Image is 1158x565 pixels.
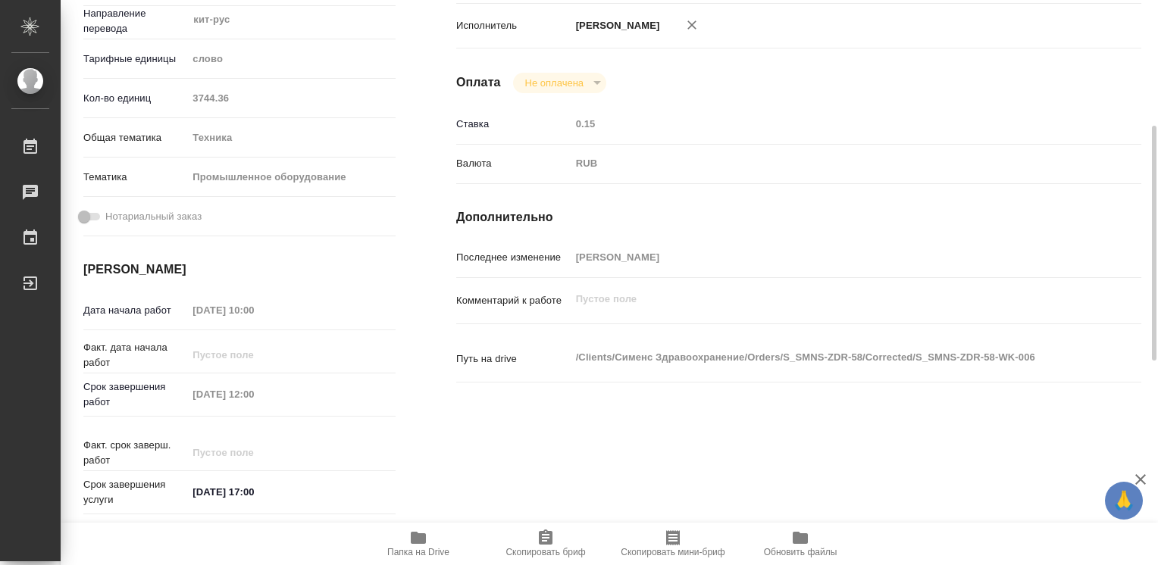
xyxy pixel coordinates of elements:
input: ✎ Введи что-нибудь [187,481,320,503]
span: Обновить файлы [764,547,837,557]
p: Тематика [83,170,187,185]
button: Скопировать мини-бриф [609,523,737,565]
textarea: /Clients/Сименс Здравоохранение/Orders/S_SMNS-ZDR-58/Corrected/S_SMNS-ZDR-58-WK-006 [571,345,1084,370]
div: RUB [571,151,1084,176]
button: Обновить файлы [737,523,864,565]
span: Нотариальный заказ [105,209,202,224]
p: Срок завершения работ [83,379,187,410]
h4: Дополнительно [456,208,1141,226]
button: Не оплачена [521,76,588,89]
p: Кол-во единиц [83,91,187,106]
span: Скопировать мини-бриф [621,547,725,557]
input: Пустое поле [187,87,396,109]
p: Тарифные единицы [83,52,187,67]
button: Скопировать бриф [482,523,609,565]
h4: Оплата [456,73,501,92]
input: Пустое поле [187,442,320,464]
p: Исполнитель [456,18,571,33]
p: [PERSON_NAME] [571,18,660,33]
p: Последнее изменение [456,250,571,265]
h4: [PERSON_NAME] [83,261,396,279]
div: Не оплачена [513,73,606,93]
input: Пустое поле [571,113,1084,135]
input: Пустое поле [571,246,1084,268]
button: 🙏 [1105,482,1143,520]
p: Факт. срок заверш. работ [83,438,187,468]
button: Папка на Drive [355,523,482,565]
p: Ставка [456,117,571,132]
p: Общая тематика [83,130,187,145]
span: Скопировать бриф [505,547,585,557]
p: Дата начала работ [83,303,187,318]
span: 🙏 [1111,485,1137,517]
p: Путь на drive [456,351,571,367]
p: Срок завершения услуги [83,477,187,507]
input: Пустое поле [187,344,320,366]
input: Пустое поле [187,383,320,405]
span: Папка на Drive [387,547,449,557]
p: Валюта [456,156,571,171]
div: слово [187,46,396,72]
p: Комментарий к работе [456,293,571,308]
p: Направление перевода [83,6,187,36]
input: Пустое поле [187,299,320,321]
div: Техника [187,125,396,151]
div: Промышленное оборудование [187,164,396,190]
button: Удалить исполнителя [675,8,709,42]
p: Факт. дата начала работ [83,340,187,370]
